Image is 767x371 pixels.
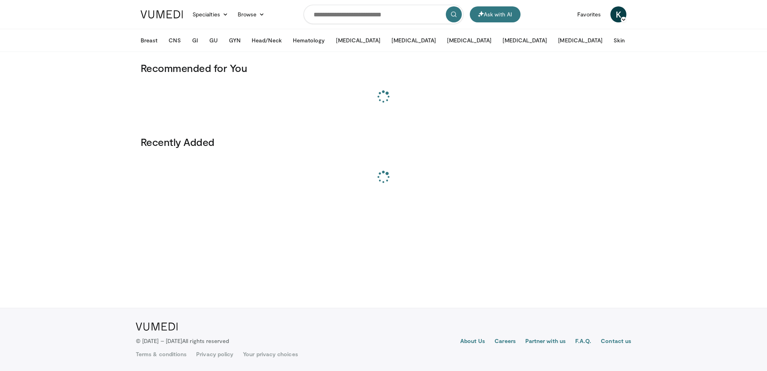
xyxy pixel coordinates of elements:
button: [MEDICAL_DATA] [498,32,552,48]
a: About Us [460,337,485,347]
h3: Recommended for You [141,62,626,74]
a: Terms & conditions [136,350,187,358]
a: Browse [233,6,270,22]
span: All rights reserved [182,337,229,344]
img: VuMedi Logo [136,323,178,331]
button: CNS [164,32,185,48]
button: Skin [609,32,629,48]
a: Contact us [601,337,631,347]
button: [MEDICAL_DATA] [387,32,441,48]
button: [MEDICAL_DATA] [553,32,607,48]
a: K [610,6,626,22]
button: [MEDICAL_DATA] [442,32,496,48]
a: F.A.Q. [575,337,591,347]
button: [MEDICAL_DATA] [331,32,385,48]
a: Specialties [188,6,233,22]
h3: Recently Added [141,136,626,148]
button: Ask with AI [470,6,521,22]
input: Search topics, interventions [304,5,463,24]
a: Favorites [572,6,606,22]
a: Partner with us [525,337,566,347]
p: © [DATE] – [DATE] [136,337,229,345]
button: GYN [224,32,245,48]
a: Your privacy choices [243,350,298,358]
a: Privacy policy [196,350,233,358]
a: Careers [495,337,516,347]
button: GI [187,32,203,48]
button: GU [205,32,223,48]
button: Breast [136,32,162,48]
button: Hematology [288,32,330,48]
button: Head/Neck [247,32,286,48]
img: VuMedi Logo [141,10,183,18]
